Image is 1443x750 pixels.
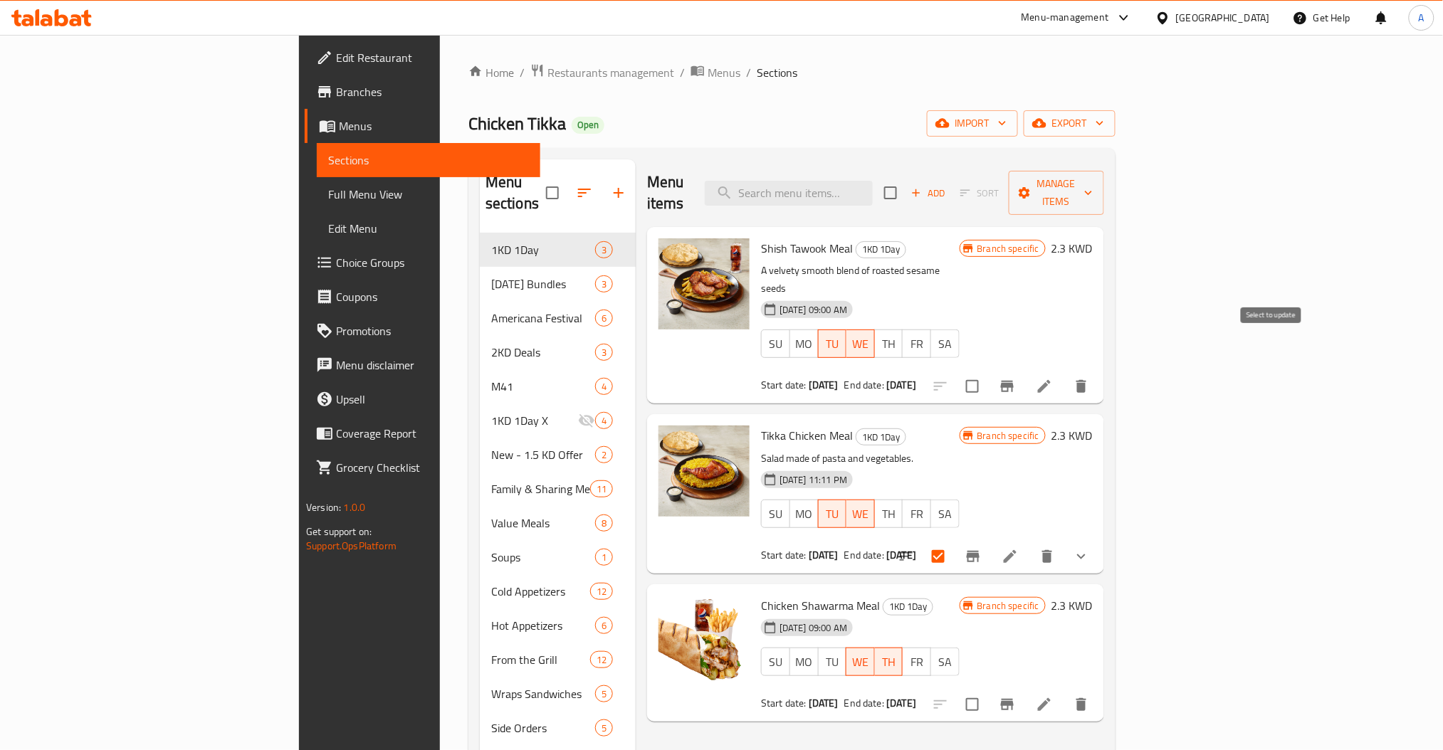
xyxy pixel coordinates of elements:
[537,178,567,208] span: Select all sections
[1030,539,1064,574] button: delete
[595,378,613,395] div: items
[1064,369,1098,403] button: delete
[591,482,612,496] span: 11
[491,446,595,463] div: New - 1.5 KD Offer
[595,685,613,702] div: items
[881,652,898,672] span: TH
[789,648,819,676] button: MO
[328,220,529,237] span: Edit Menu
[1064,687,1098,722] button: delete
[856,429,906,445] span: 1KD 1Day
[886,546,916,564] b: [DATE]
[824,334,841,354] span: TU
[809,694,839,712] b: [DATE]
[336,254,529,271] span: Choice Groups
[480,267,636,301] div: [DATE] Bundles3
[691,63,740,82] a: Menus
[761,694,807,712] span: Start date:
[874,329,903,358] button: TH
[491,651,590,668] span: From the Grill
[856,241,906,258] span: 1KD 1Day
[491,310,595,327] span: Americana Festival
[767,652,785,672] span: SU
[336,459,529,476] span: Grocery Checklist
[336,425,529,442] span: Coverage Report
[530,63,674,82] a: Restaurants management
[761,329,790,358] button: SU
[336,356,529,374] span: Menu disclaimer
[305,348,540,382] a: Menu disclaimer
[647,171,688,214] h2: Menu items
[1419,10,1424,26] span: A
[680,64,685,81] li: /
[480,301,636,335] div: Americana Festival6
[596,551,612,564] span: 1
[824,504,841,524] span: TU
[596,517,612,530] span: 8
[951,182,1009,204] span: Select section first
[468,63,1116,82] nav: breadcrumb
[746,64,751,81] li: /
[480,677,636,711] div: Wraps Sandwiches5
[818,648,847,676] button: TU
[883,598,933,615] span: 1KD 1Day
[491,344,595,361] span: 2KD Deals
[491,412,578,429] div: 1KD 1Day X
[874,500,903,528] button: TH
[595,719,613,736] div: items
[491,685,595,702] span: Wraps Sandwiches
[491,719,595,736] div: Side Orders
[480,643,636,677] div: From the Grill12
[767,334,785,354] span: SU
[1036,378,1053,395] a: Edit menu item
[491,583,590,600] span: Cold Appetizers
[596,380,612,394] span: 4
[491,241,595,258] span: 1KD 1Day
[591,585,612,598] span: 12
[305,382,540,416] a: Upsell
[305,109,540,143] a: Menus
[789,500,819,528] button: MO
[856,428,906,445] div: 1KD 1Day
[491,275,595,292] div: Ramadan Bundles
[937,652,954,672] span: SA
[547,64,674,81] span: Restaurants management
[572,119,604,131] span: Open
[590,480,613,497] div: items
[591,653,612,667] span: 12
[491,514,595,532] div: Value Meals
[886,694,916,712] b: [DATE]
[305,314,540,348] a: Promotions
[305,450,540,485] a: Grocery Checklist
[336,83,529,100] span: Branches
[480,472,636,506] div: Family & Sharing Meals11
[468,107,566,139] span: Chicken Tikka
[480,403,636,438] div: 1KD 1Day X4
[328,186,529,203] span: Full Menu View
[937,504,954,524] span: SA
[852,652,869,672] span: WE
[491,378,595,395] span: M41
[658,426,750,517] img: Tikka Chicken Meal
[902,500,931,528] button: FR
[596,687,612,701] span: 5
[480,335,636,369] div: 2KD Deals3
[1036,696,1053,713] a: Edit menu item
[1176,10,1270,26] div: [GEOGRAPHIC_DATA]
[595,241,613,258] div: items
[596,312,612,325] span: 6
[937,334,954,354] span: SA
[306,498,341,517] span: Version:
[761,262,959,297] p: A velvety smooth blend of roasted sesame seeds
[927,110,1018,137] button: import
[774,303,853,317] span: [DATE] 09:00 AM
[480,711,636,745] div: Side Orders5
[491,549,595,566] span: Soups
[972,429,1045,443] span: Branch specific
